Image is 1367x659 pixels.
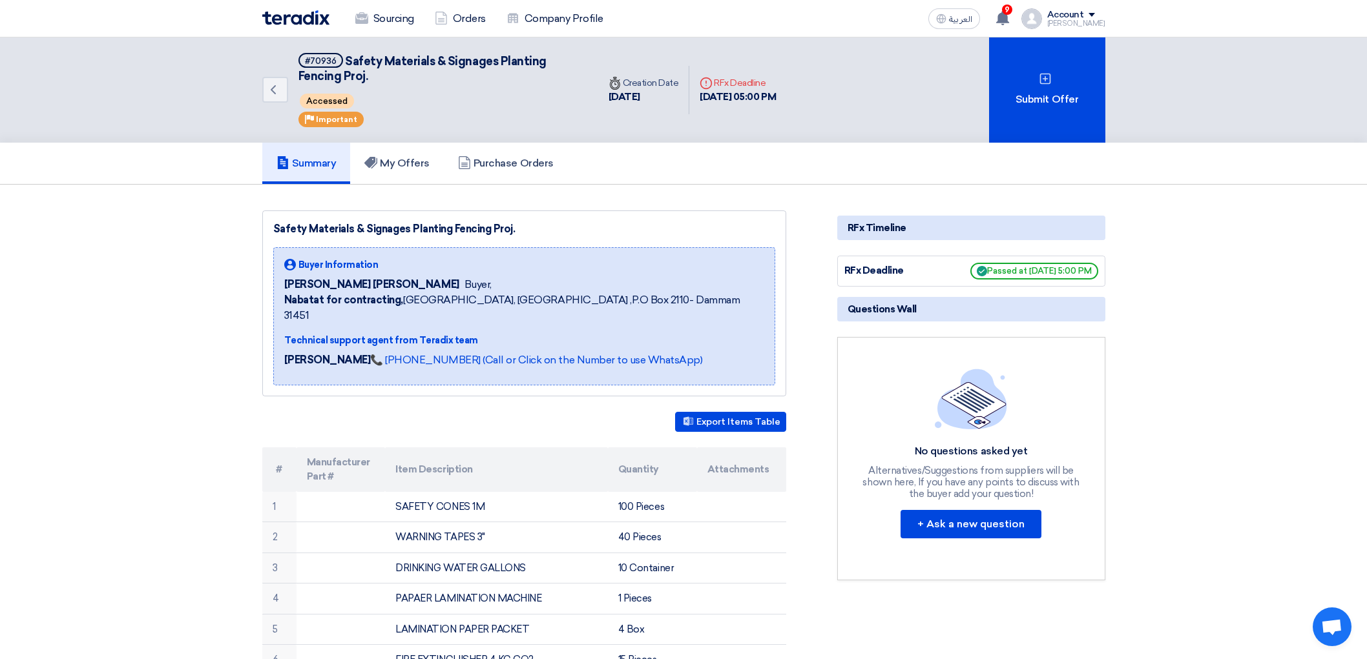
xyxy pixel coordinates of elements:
[284,294,403,306] b: Nabatat for contracting,
[273,221,775,237] div: Safety Materials & Signages Planting Fencing Proj.
[700,90,776,105] div: [DATE] 05:00 PM
[1047,10,1084,21] div: Account
[262,583,297,614] td: 4
[385,614,608,645] td: LAMINATION PAPER PACKET
[262,10,329,25] img: Teradix logo
[989,37,1105,143] div: Submit Offer
[609,76,679,90] div: Creation Date
[316,115,357,124] span: Important
[496,5,614,33] a: Company Profile
[300,94,354,108] span: Accessed
[262,614,297,645] td: 5
[298,53,583,85] h5: Safety Materials & Signages Planting Fencing Proj.
[1002,5,1012,15] span: 9
[608,583,697,614] td: 1 Pieces
[608,522,697,553] td: 40 Pieces
[284,334,764,347] div: Technical support agent from Teradix team
[675,412,786,432] button: Export Items Table
[277,157,337,170] h5: Summary
[848,302,917,316] span: Questions Wall
[284,354,371,366] strong: [PERSON_NAME]
[298,258,379,272] span: Buyer Information
[1021,8,1042,29] img: profile_test.png
[262,522,297,553] td: 2
[370,354,702,366] a: 📞 [PHONE_NUMBER] (Call or Click on the Number to use WhatsApp)
[608,447,697,492] th: Quantity
[345,5,424,33] a: Sourcing
[1313,607,1351,646] a: Open chat
[385,522,608,553] td: WARNING TAPES 3"
[935,369,1007,429] img: empty_state_list.svg
[262,492,297,522] td: 1
[385,583,608,614] td: PAPAER LAMINATION MACHINE
[928,8,980,29] button: العربية
[901,510,1041,538] button: + Ask a new question
[970,263,1098,279] span: Passed at [DATE] 5:00 PM
[284,277,459,292] span: [PERSON_NAME] [PERSON_NAME]
[284,292,764,323] span: [GEOGRAPHIC_DATA], [GEOGRAPHIC_DATA] ,P.O Box 2110- Dammam 31451
[350,143,444,184] a: My Offers
[837,216,1105,240] div: RFx Timeline
[424,5,496,33] a: Orders
[385,553,608,583] td: DRINKING WATER GALLONS
[385,492,608,522] td: SAFETY CONES 1M
[262,447,297,492] th: #
[697,447,786,492] th: Attachments
[861,465,1081,500] div: Alternatives/Suggestions from suppliers will be shown here, If you have any points to discuss wit...
[444,143,568,184] a: Purchase Orders
[364,157,430,170] h5: My Offers
[1047,20,1105,27] div: [PERSON_NAME]
[262,553,297,583] td: 3
[305,57,337,65] div: #70936
[262,143,351,184] a: Summary
[385,447,608,492] th: Item Description
[464,277,492,292] span: Buyer,
[844,263,941,278] div: RFx Deadline
[608,492,697,522] td: 100 Pieces
[861,445,1081,458] div: No questions asked yet
[700,76,776,90] div: RFx Deadline
[458,157,554,170] h5: Purchase Orders
[298,54,547,83] span: Safety Materials & Signages Planting Fencing Proj.
[608,614,697,645] td: 4 Box
[608,553,697,583] td: 10 Container
[949,15,972,24] span: العربية
[609,90,679,105] div: [DATE]
[297,447,386,492] th: Manufacturer Part #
